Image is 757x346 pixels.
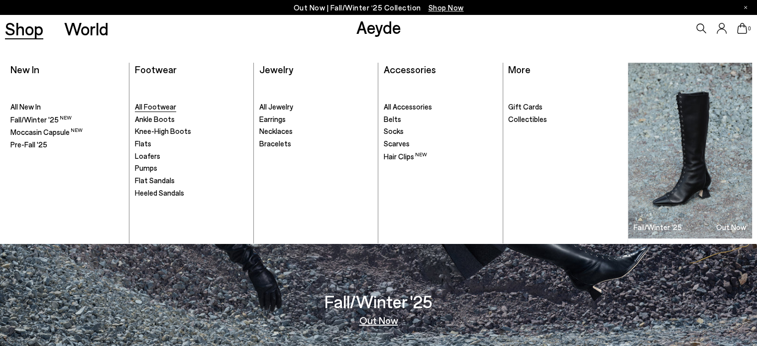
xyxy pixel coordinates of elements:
[384,139,497,149] a: Scarves
[359,315,398,325] a: Out Now
[10,63,39,75] a: New In
[508,115,622,124] a: Collectibles
[508,102,622,112] a: Gift Cards
[135,176,248,186] a: Flat Sandals
[64,20,108,37] a: World
[259,139,291,148] span: Bracelets
[384,152,427,161] span: Hair Clips
[508,63,531,75] a: More
[628,63,752,238] img: Group_1295_900x.jpg
[135,139,248,149] a: Flats
[135,163,248,173] a: Pumps
[135,139,151,148] span: Flats
[747,26,752,31] span: 0
[135,115,248,124] a: Ankle Boots
[135,151,160,160] span: Loafers
[10,127,124,137] a: Moccasin Capsule
[135,188,184,197] span: Heeled Sandals
[628,63,752,238] a: Fall/Winter '25 Out Now
[259,126,373,136] a: Necklaces
[294,1,464,14] p: Out Now | Fall/Winter ‘25 Collection
[10,102,124,112] a: All New In
[384,151,497,162] a: Hair Clips
[429,3,464,12] span: Navigate to /collections/new-in
[10,127,83,136] span: Moccasin Capsule
[508,102,542,111] span: Gift Cards
[135,102,176,111] span: All Footwear
[259,139,373,149] a: Bracelets
[384,63,436,75] a: Accessories
[135,188,248,198] a: Heeled Sandals
[259,115,286,123] span: Earrings
[10,140,47,149] span: Pre-Fall '25
[259,115,373,124] a: Earrings
[135,126,191,135] span: Knee-High Boots
[135,115,175,123] span: Ankle Boots
[384,115,401,123] span: Belts
[10,115,124,125] a: Fall/Winter '25
[10,102,41,111] span: All New In
[716,224,746,231] h3: Out Now
[384,115,497,124] a: Belts
[5,20,43,37] a: Shop
[384,126,497,136] a: Socks
[135,126,248,136] a: Knee-High Boots
[324,293,433,310] h3: Fall/Winter '25
[508,115,547,123] span: Collectibles
[259,102,373,112] a: All Jewelry
[384,102,497,112] a: All Accessories
[384,102,432,111] span: All Accessories
[384,139,410,148] span: Scarves
[259,126,293,135] span: Necklaces
[356,16,401,37] a: Aeyde
[135,102,248,112] a: All Footwear
[259,63,293,75] a: Jewelry
[135,63,177,75] a: Footwear
[10,115,72,124] span: Fall/Winter '25
[135,176,175,185] span: Flat Sandals
[384,126,404,135] span: Socks
[10,140,124,150] a: Pre-Fall '25
[135,163,157,172] span: Pumps
[135,151,248,161] a: Loafers
[634,224,682,231] h3: Fall/Winter '25
[737,23,747,34] a: 0
[259,102,293,111] span: All Jewelry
